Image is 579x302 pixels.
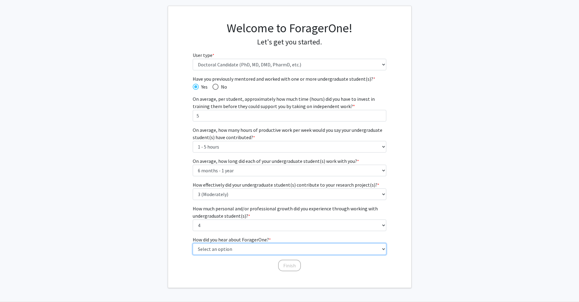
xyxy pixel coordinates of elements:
[193,205,386,219] label: How much personal and/or professional growth did you experience through working with undergraduat...
[199,83,208,90] span: Yes
[193,21,386,35] h1: Welcome to ForagerOne!
[193,51,214,59] label: User type
[193,75,386,83] span: Have you previously mentored and worked with one or more undergraduate student(s)?
[193,38,386,47] h4: Let's get you started.
[278,260,301,271] button: Finish
[193,157,359,165] label: On average, how long did each of your undergraduate student(s) work with you?
[193,83,386,90] mat-radio-group: Have you previously mentored and worked with one or more undergraduate student(s)?
[193,126,386,141] label: On average, how many hours of productive work per week would you say your undergraduate student(s...
[193,96,375,109] span: On average, per student, approximately how much time (hours) did you have to invest in training t...
[193,181,379,188] label: How effectively did your undergraduate student(s) contribute to your research project(s)?
[5,275,26,297] iframe: Chat
[219,83,227,90] span: No
[193,236,271,243] label: How did you hear about ForagerOne?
